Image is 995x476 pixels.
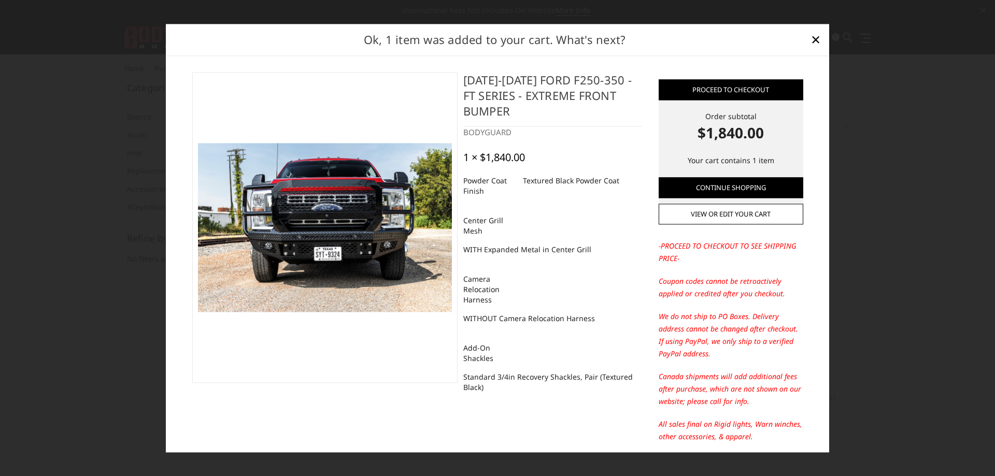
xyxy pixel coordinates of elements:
dd: Standard 3/4in Recovery Shackles, Pair (Textured Black) [463,368,642,397]
dd: Textured Black Powder Coat [523,171,619,190]
iframe: Chat Widget [943,426,995,476]
dt: Add-On Shackles [463,339,515,368]
div: BODYGUARD [463,126,642,138]
dd: WITH Expanded Metal in Center Grill [463,240,591,259]
a: Continue Shopping [659,177,803,198]
div: 1 × $1,840.00 [463,151,525,164]
p: -PROCEED TO CHECKOUT TO SEE SHIPPING PRICE- [659,240,803,265]
img: 2023-2026 Ford F250-350 - FT Series - Extreme Front Bumper [198,143,452,312]
p: Your cart contains 1 item [659,154,803,167]
p: We do not ship to PO Boxes. Delivery address cannot be changed after checkout. If using PayPal, w... [659,310,803,360]
h2: Ok, 1 item was added to your cart. What's next? [182,31,807,48]
dd: WITHOUT Camera Relocation Harness [463,309,595,328]
a: View or edit your cart [659,204,803,224]
dt: Powder Coat Finish [463,171,515,200]
a: Close [807,32,824,48]
h4: [DATE]-[DATE] Ford F250-350 - FT Series - Extreme Front Bumper [463,72,642,126]
div: Order subtotal [659,111,803,143]
p: Coupon codes cannot be retroactively applied or credited after you checkout. [659,275,803,300]
a: Proceed to checkout [659,79,803,100]
dt: Camera Relocation Harness [463,270,515,309]
p: Canada shipments will add additional fees after purchase, which are not shown on our website; ple... [659,370,803,408]
p: All sales final on Rigid lights, Warn winches, other accessories, & apparel. [659,418,803,443]
strong: $1,840.00 [659,122,803,143]
dt: Center Grill Mesh [463,211,515,240]
span: × [811,28,820,51]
